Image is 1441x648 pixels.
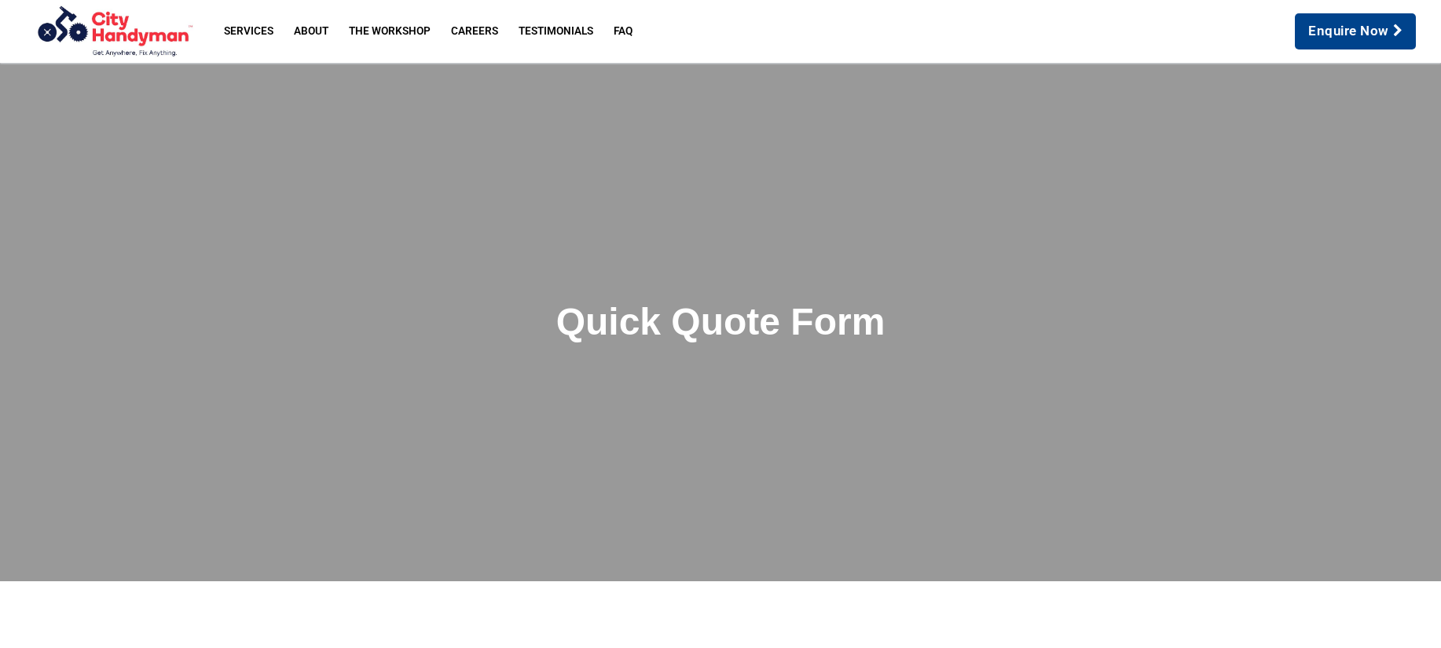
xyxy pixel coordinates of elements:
[519,26,593,37] span: Testimonials
[214,16,284,46] a: Services
[284,16,339,46] a: About
[451,26,498,37] span: Careers
[273,299,1168,345] h2: Quick Quote Form
[349,26,431,37] span: The Workshop
[441,16,508,46] a: Careers
[603,16,643,46] a: FAQ
[19,5,207,58] img: City Handyman | Melbourne
[508,16,603,46] a: Testimonials
[614,26,632,37] span: FAQ
[1295,13,1416,49] a: Enquire Now
[339,16,441,46] a: The Workshop
[224,26,273,37] span: Services
[294,26,328,37] span: About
